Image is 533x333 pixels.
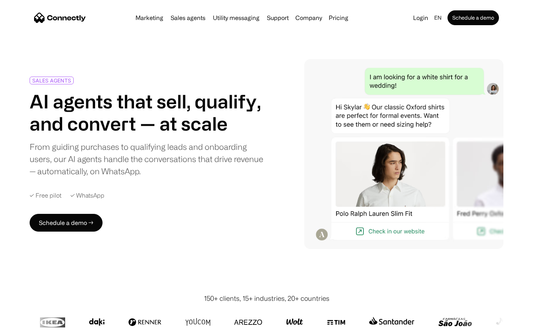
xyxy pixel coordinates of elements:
[30,90,264,135] h1: AI agents that sell, qualify, and convert — at scale
[210,15,262,21] a: Utility messaging
[70,192,104,199] div: ✓ WhatsApp
[168,15,208,21] a: Sales agents
[133,15,166,21] a: Marketing
[7,319,44,330] aside: Language selected: English
[15,320,44,330] ul: Language list
[32,78,71,83] div: SALES AGENTS
[204,293,329,303] div: 150+ clients, 15+ industries, 20+ countries
[295,13,322,23] div: Company
[34,12,86,23] a: home
[447,10,499,25] a: Schedule a demo
[326,15,351,21] a: Pricing
[30,141,264,177] div: From guiding purchases to qualifying leads and onboarding users, our AI agents handle the convers...
[30,192,61,199] div: ✓ Free pilot
[30,214,103,232] a: Schedule a demo →
[431,13,446,23] div: en
[434,13,442,23] div: en
[264,15,292,21] a: Support
[293,13,324,23] div: Company
[410,13,431,23] a: Login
